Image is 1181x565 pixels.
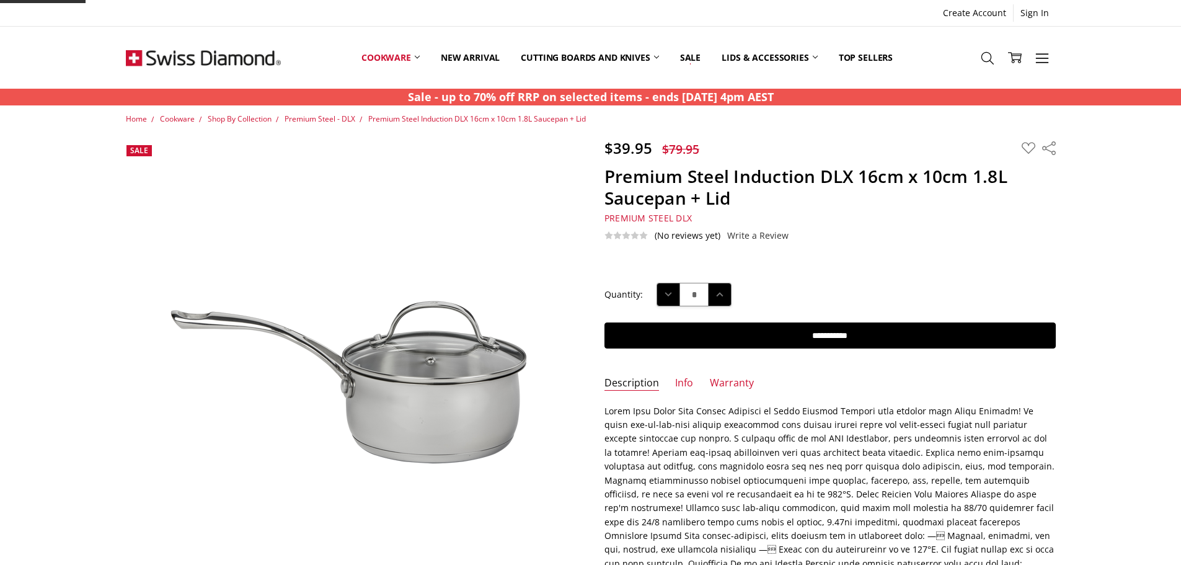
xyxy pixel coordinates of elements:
a: Create Account [936,4,1013,22]
a: Sale [670,30,711,85]
img: Premium Steel Induction DLX 16cm x 10cm 1.8L Saucepan + Lid [126,214,577,515]
a: Shop By Collection [208,113,272,124]
a: Cookware [160,113,195,124]
a: Premium Steel - DLX [285,113,355,124]
a: Warranty [710,376,754,391]
span: Sale [130,145,148,156]
a: New arrival [430,30,510,85]
span: (No reviews yet) [655,231,720,241]
a: Lids & Accessories [711,30,828,85]
span: $79.95 [662,141,699,158]
a: Description [604,376,659,391]
label: Quantity: [604,288,643,301]
strong: Sale - up to 70% off RRP on selected items - ends [DATE] 4pm AEST [408,89,774,104]
img: Free Shipping On Every Order [126,27,281,89]
a: Info [675,376,693,391]
a: Write a Review [727,231,789,241]
a: Top Sellers [828,30,903,85]
a: Cookware [351,30,430,85]
a: Home [126,113,147,124]
a: Sign In [1014,4,1056,22]
a: Premium Steel Induction DLX 16cm x 10cm 1.8L Saucepan + Lid [368,113,586,124]
span: $39.95 [604,138,652,158]
a: Cutting boards and knives [510,30,670,85]
span: Premium Steel DLX [604,212,692,224]
h1: Premium Steel Induction DLX 16cm x 10cm 1.8L Saucepan + Lid [604,166,1056,209]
